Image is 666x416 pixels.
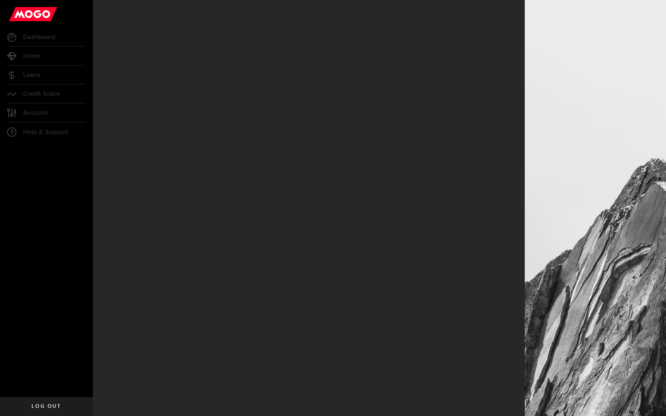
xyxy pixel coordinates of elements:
[23,53,41,59] span: Invest
[23,34,55,40] span: Dashboard
[23,72,41,78] span: Loans
[32,404,61,409] span: Log out
[23,110,48,116] span: Account
[23,91,60,97] span: Credit Score
[23,129,68,136] span: Help & Support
